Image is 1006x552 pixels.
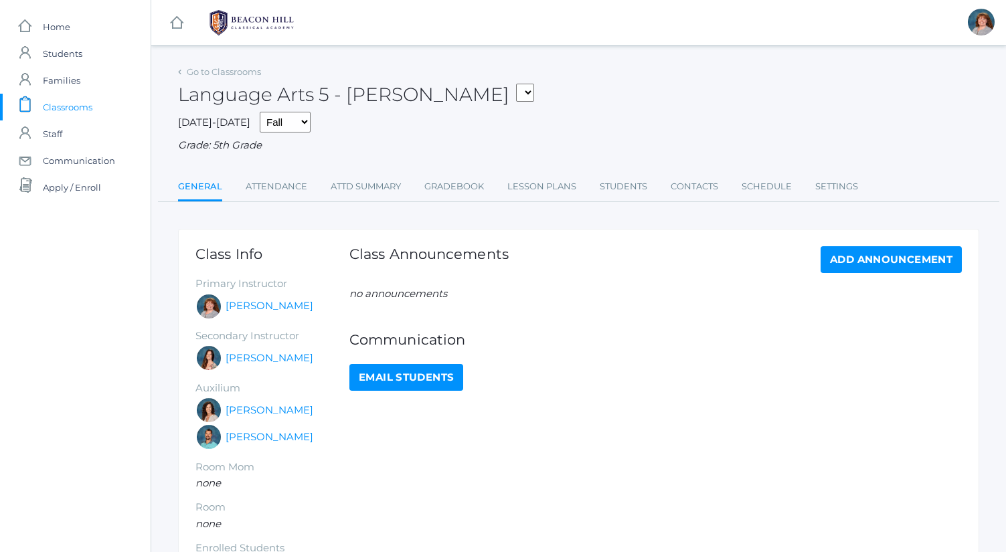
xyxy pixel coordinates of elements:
[246,173,307,200] a: Attendance
[195,345,222,371] div: Rebecca Salazar
[43,147,115,174] span: Communication
[226,430,313,445] a: [PERSON_NAME]
[742,173,792,200] a: Schedule
[821,246,962,273] a: Add Announcement
[968,9,995,35] div: Sarah Bence
[507,173,576,200] a: Lesson Plans
[195,397,222,424] div: Cari Burke
[195,278,349,290] h5: Primary Instructor
[600,173,647,200] a: Students
[195,331,349,342] h5: Secondary Instructor
[424,173,484,200] a: Gradebook
[226,403,313,418] a: [PERSON_NAME]
[201,6,302,39] img: 1_BHCALogos-05.png
[195,424,222,450] div: Westen Taylor
[43,13,70,40] span: Home
[349,332,962,347] h1: Communication
[331,173,401,200] a: Attd Summary
[349,287,447,300] em: no announcements
[178,138,979,153] div: Grade: 5th Grade
[226,298,313,314] a: [PERSON_NAME]
[43,120,62,147] span: Staff
[195,246,349,262] h1: Class Info
[195,293,222,320] div: Sarah Bence
[671,173,718,200] a: Contacts
[195,462,349,473] h5: Room Mom
[195,517,221,530] em: none
[178,173,222,202] a: General
[43,94,92,120] span: Classrooms
[815,173,858,200] a: Settings
[187,66,261,77] a: Go to Classrooms
[195,502,349,513] h5: Room
[43,67,80,94] span: Families
[226,351,313,366] a: [PERSON_NAME]
[43,174,101,201] span: Apply / Enroll
[178,84,534,105] h2: Language Arts 5 - [PERSON_NAME]
[43,40,82,67] span: Students
[178,116,250,128] span: [DATE]-[DATE]
[349,364,463,391] a: Email Students
[195,476,221,489] em: none
[195,383,349,394] h5: Auxilium
[349,246,509,270] h1: Class Announcements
